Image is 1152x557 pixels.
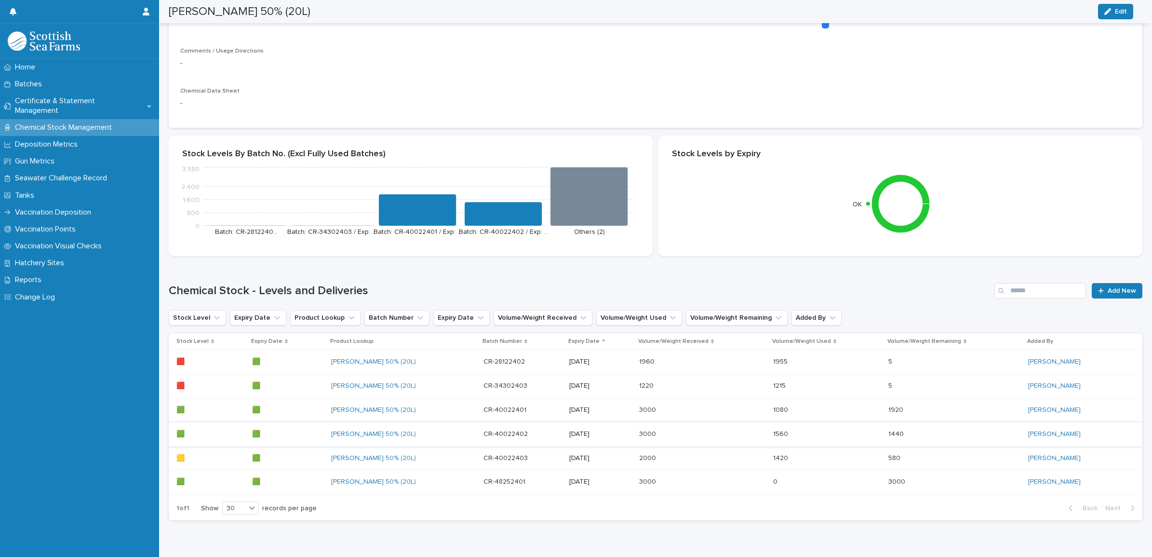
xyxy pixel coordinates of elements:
[773,476,779,486] p: 0
[569,430,631,438] p: [DATE]
[1028,358,1081,366] a: [PERSON_NAME]
[483,404,528,414] p: CR-40022401
[773,380,788,390] p: 1215
[262,504,317,513] p: records per page
[251,336,282,347] p: Expiry Date
[8,31,80,51] img: uOABhIYSsOPhGJQdTwEw
[182,149,639,160] p: Stock Levels By Batch No. (Excl Fully Used Batches)
[180,48,264,54] span: Comments / Usage Directions
[169,398,1142,422] tr: 🟩🟩 🟩🟩 [PERSON_NAME] 50% (20L) CR-40022401CR-40022401 [DATE]30003000 10801080 19201920 [PERSON_NAME]
[1092,283,1142,299] a: Add New
[176,404,187,414] p: 🟩
[11,293,63,302] p: Change Log
[176,428,187,438] p: 🟩
[252,404,262,414] p: 🟩
[176,380,187,390] p: 🟥
[252,428,262,438] p: 🟩
[639,356,656,366] p: 1960
[201,504,218,513] p: Show
[169,374,1142,398] tr: 🟥🟥 🟩🟩 [PERSON_NAME] 50% (20L) CR-34302403CR-34302403 [DATE]12201220 12151215 55 [PERSON_NAME]
[888,452,902,462] p: 580
[176,476,187,486] p: 🟩
[11,123,120,132] p: Chemical Stock Management
[888,476,907,486] p: 3000
[888,356,894,366] p: 5
[11,174,115,183] p: Seawater Challenge Record
[183,197,200,204] tspan: 1,600
[994,283,1086,299] input: Search
[1027,336,1053,347] p: Added By
[1101,504,1142,513] button: Next
[187,210,200,217] tspan: 800
[11,208,99,217] p: Vaccination Deposition
[1028,430,1081,438] a: [PERSON_NAME]
[773,356,790,366] p: 1955
[180,88,240,94] span: Chemical Data Sheet
[686,310,788,326] button: Volume/Weight Remaining
[11,275,49,285] p: Reports
[773,428,790,438] p: 1560
[331,382,416,390] a: [PERSON_NAME] 50% (20L)
[569,382,631,390] p: [DATE]
[483,452,530,462] p: CR-40022403
[888,380,894,390] p: 5
[791,310,842,326] button: Added By
[773,404,790,414] p: 1080
[772,336,831,347] p: Volume/Weight Used
[287,229,376,235] text: Batch: CR-34302403 / Exp: …
[1028,478,1081,486] a: [PERSON_NAME]
[11,191,42,200] p: Tanks
[169,310,226,326] button: Stock Level
[11,258,72,268] p: Hatchery Sites
[11,225,83,234] p: Vaccination Points
[1077,505,1098,512] span: Back
[11,96,147,115] p: Certificate & Statement Management
[252,476,262,486] p: 🟩
[483,428,530,438] p: CR-40022402
[169,422,1142,446] tr: 🟩🟩 🟩🟩 [PERSON_NAME] 50% (20L) CR-40022402CR-40022402 [DATE]30003000 15601560 14401440 [PERSON_NAME]
[252,380,262,390] p: 🟩
[574,229,605,235] text: Others (2)
[1115,8,1127,15] span: Edit
[331,358,416,366] a: [PERSON_NAME] 50% (20L)
[223,503,246,514] div: 30
[180,98,489,109] p: -
[182,166,200,173] tspan: 3,580
[181,184,200,190] tspan: 2,400
[568,336,600,347] p: Expiry Date
[1028,454,1081,462] a: [PERSON_NAME]
[672,149,1129,160] p: Stock Levels by Expiry
[494,310,592,326] button: Volume/Weight Received
[374,229,462,235] text: Batch: CR-40022401 / Exp: …
[176,452,187,462] p: 🟨
[569,478,631,486] p: [DATE]
[596,310,682,326] button: Volume/Weight Used
[195,223,200,230] tspan: 0
[11,157,62,166] p: Gun Metrics
[180,58,1131,68] p: -
[639,380,656,390] p: 1220
[888,428,906,438] p: 1440
[1061,504,1101,513] button: Back
[483,476,527,486] p: CR-48252401
[252,452,262,462] p: 🟩
[11,140,85,149] p: Deposition Metrics
[482,336,522,347] p: Batch Number
[569,406,631,414] p: [DATE]
[1028,382,1081,390] a: [PERSON_NAME]
[176,336,209,347] p: Stock Level
[230,310,286,326] button: Expiry Date
[331,406,416,414] a: [PERSON_NAME] 50% (20L)
[1098,4,1133,19] button: Edit
[887,336,961,347] p: Volume/Weight Remaining
[169,284,991,298] h1: Chemical Stock - Levels and Deliveries
[169,497,197,520] p: 1 of 1
[252,356,262,366] p: 🟩
[11,80,50,89] p: Batches
[853,201,862,208] text: OK
[330,336,374,347] p: Product Lookup
[1108,287,1136,294] span: Add New
[331,454,416,462] a: [PERSON_NAME] 50% (20L)
[569,358,631,366] p: [DATE]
